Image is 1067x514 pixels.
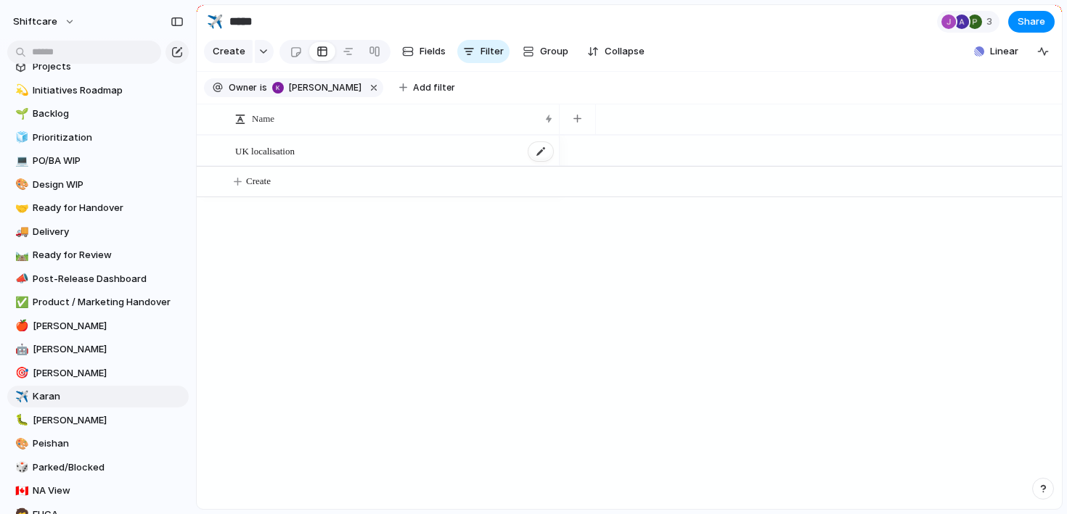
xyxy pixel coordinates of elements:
span: 3 [986,14,997,29]
span: Product / Marketing Handover [33,295,184,310]
div: 🛤️ [15,247,25,264]
a: 🚚Delivery [7,221,189,243]
span: Initiatives Roadmap [33,83,184,98]
span: Filter [481,44,504,59]
a: 🎲Parked/Blocked [7,457,189,478]
a: 💫Initiatives Roadmap [7,80,189,101]
button: is [257,80,270,96]
button: ✅ [13,295,28,310]
span: is [260,81,267,94]
a: 📣Post-Release Dashboard [7,268,189,290]
a: Projects [7,56,189,78]
button: Linear [968,41,1024,62]
button: 🤖 [13,342,28,357]
a: ✅Product / Marketing Handover [7,291,189,313]
button: [PERSON_NAME] [269,80,364,96]
button: 🍎 [13,319,28,333]
span: Design WIP [33,178,184,192]
div: 🇨🇦 [15,483,25,500]
span: Name [252,112,274,126]
button: 🎲 [13,460,28,475]
span: PO/BA WIP [33,154,184,168]
span: Parked/Blocked [33,460,184,475]
span: Share [1018,14,1045,29]
button: Fields [396,40,451,63]
button: Filter [457,40,510,63]
button: Add filter [391,78,464,98]
a: 🇨🇦NA View [7,480,189,502]
a: 🎨Peishan [7,433,189,455]
span: Create [213,44,245,59]
a: 🤖[PERSON_NAME] [7,339,189,360]
button: 🛤️ [13,248,28,262]
div: 🚚 [15,223,25,240]
div: 🎯 [15,365,25,381]
button: 🤝 [13,201,28,215]
span: Ready for Review [33,248,184,262]
span: Peishan [33,436,184,451]
span: Projects [33,59,184,74]
button: 🎨 [13,436,28,451]
span: Collapse [605,44,645,59]
div: 🤝 [15,200,25,217]
span: Fields [420,44,446,59]
button: 💻 [13,154,28,168]
button: 💫 [13,83,28,98]
span: Delivery [33,225,184,239]
button: ✈️ [13,389,28,404]
a: 🐛[PERSON_NAME] [7,410,189,431]
span: NA View [33,484,184,498]
a: 💻PO/BA WIP [7,150,189,172]
span: Karan [33,389,184,404]
a: 🎨Design WIP [7,174,189,196]
div: 📣 [15,270,25,287]
div: 🎲 [15,459,25,476]
span: Add filter [413,81,455,94]
div: 🧊 [15,129,25,146]
span: Backlog [33,107,184,121]
button: Create [204,40,253,63]
button: Collapse [581,40,650,63]
div: 🌱 [15,106,25,123]
span: Post-Release Dashboard [33,272,184,286]
span: Create [246,174,271,188]
div: 🎨 [15,436,25,452]
a: 🎯[PERSON_NAME] [7,362,189,384]
button: 🧊 [13,130,28,145]
span: Linear [990,44,1018,59]
a: ✈️Karan [7,386,189,407]
div: 🐛 [15,412,25,428]
a: 🧊Prioritization [7,127,189,149]
a: 🤝Ready for Handover [7,197,189,219]
button: Group [515,40,576,63]
span: Group [540,44,568,59]
div: ✈️ [15,389,25,405]
span: Prioritization [33,130,184,145]
a: 🌱Backlog [7,103,189,125]
div: 💻 [15,153,25,170]
a: 🍎[PERSON_NAME] [7,315,189,337]
span: [PERSON_NAME] [33,342,184,357]
div: 🎨 [15,176,25,193]
div: 💫 [15,82,25,99]
button: Share [1008,11,1055,33]
span: [PERSON_NAME] [33,319,184,333]
span: Owner [229,81,257,94]
div: 🍎 [15,318,25,334]
a: 🛤️Ready for Review [7,244,189,266]
button: 🚚 [13,225,28,239]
